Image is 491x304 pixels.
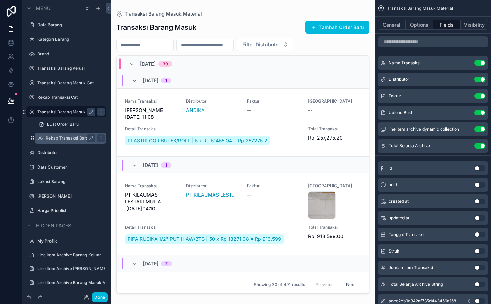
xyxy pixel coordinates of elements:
span: Total Belanja Archive [389,143,430,149]
span: [DATE] [143,260,158,267]
label: Kategori Barang [37,37,102,42]
label: Lokasi Barang [37,179,102,184]
span: Faktur [389,93,401,99]
label: Rekap Transaksi Cat [37,95,102,100]
span: Struk [389,248,399,254]
label: Brand [37,51,102,57]
button: Options [406,20,433,30]
span: Buat Order Baru [47,122,79,127]
label: Rekap Transaksi Barang Material [46,135,95,141]
span: [DATE] [143,162,158,169]
label: My Profile [37,238,102,244]
span: Upload Bukti [389,110,414,115]
span: Nama Transaksi [389,60,420,66]
label: Transaksi Barang Masuk Material [37,109,95,115]
label: Transaksi Barang Keluar [37,66,102,71]
label: Harga Pricelist [37,208,102,213]
label: Transaksi Barang Masuk Cat [37,80,102,86]
label: Data Customer [37,164,102,170]
span: [DATE] [140,60,156,67]
span: id [389,165,392,171]
span: Showing 30 of 491 results [254,282,305,287]
label: [PERSON_NAME] [37,193,102,199]
span: Jumlah Item Transaksi [389,265,433,270]
button: Fields [433,20,461,30]
div: 30 [163,61,168,67]
div: 1 [165,162,167,168]
label: Line Item Archive Barang Masuk Material [37,280,105,285]
a: Buat Order Baru [35,119,106,130]
button: Next [341,279,361,290]
span: Hidden pages [36,222,71,229]
span: line item archive dynamic collection [389,126,459,132]
span: Tanggal Transaksi [389,232,424,237]
label: Data Barang [37,22,102,28]
button: General [378,20,406,30]
span: uuid [389,182,397,188]
span: Distributor [389,77,409,82]
span: Total Belanja Archive String [389,282,443,287]
span: Transaksi Barang Masuk Material [387,6,453,11]
span: [DATE] [143,77,158,84]
div: 7 [165,261,168,266]
span: created at [389,199,409,204]
label: Line Item Archive Barang Keluar [37,252,102,258]
div: 1 [165,78,167,83]
label: Distributor [37,150,102,155]
button: Visibility [461,20,488,30]
label: Line Item Archive [PERSON_NAME] [37,266,105,272]
span: Menu [36,5,50,12]
button: Done [92,292,108,302]
span: updated at [389,215,409,221]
